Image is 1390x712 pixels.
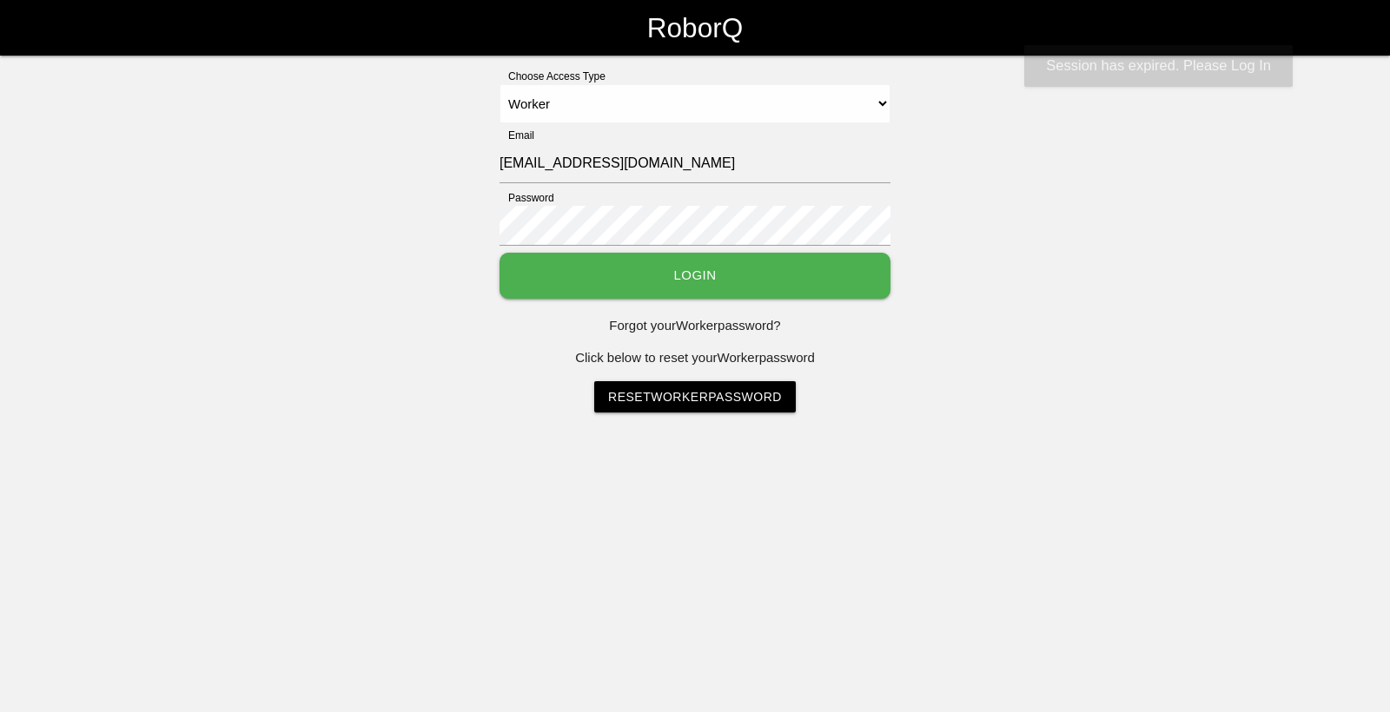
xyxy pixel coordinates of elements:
label: Password [500,190,554,206]
p: Click below to reset your Worker password [500,348,890,368]
p: Forgot your Worker password? [500,316,890,336]
a: ResetWorkerPassword [594,381,796,412]
button: Login [500,253,890,299]
div: Session has expired. Please Log In [1024,45,1293,87]
label: Email [500,128,534,143]
label: Choose Access Type [500,69,606,84]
